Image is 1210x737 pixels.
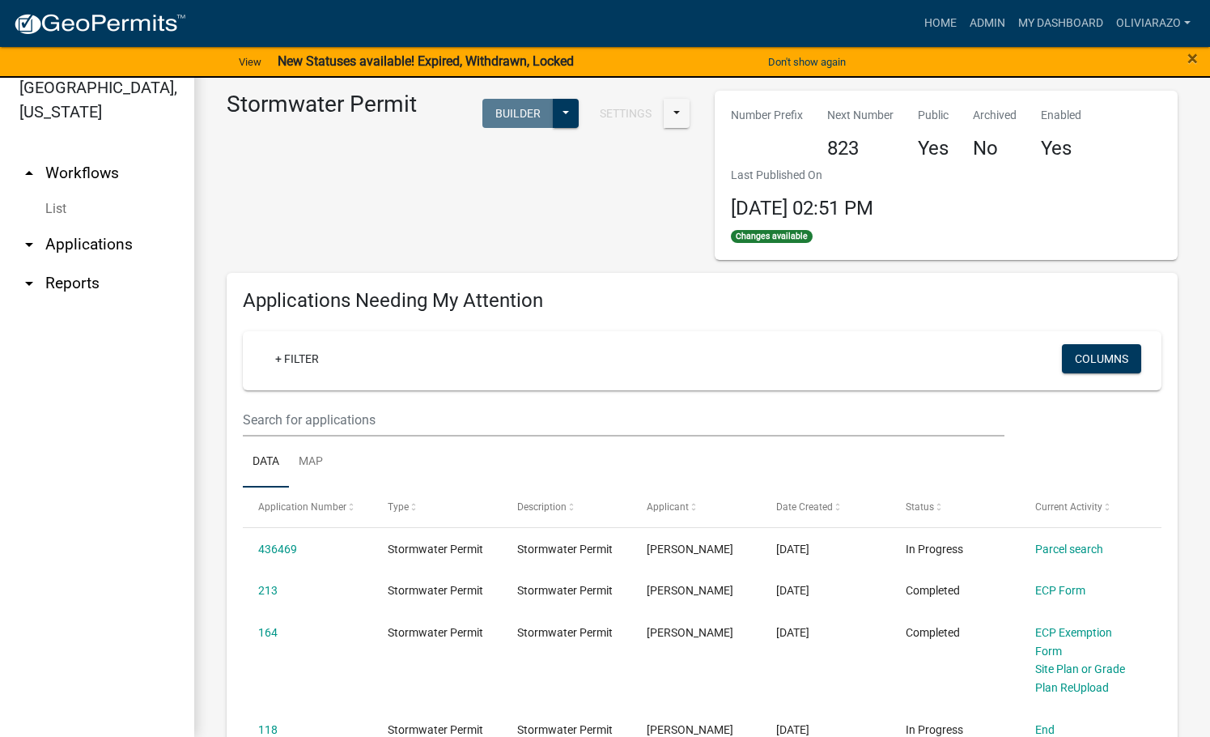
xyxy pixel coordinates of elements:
span: In Progress [906,723,963,736]
p: Archived [973,107,1017,124]
span: Stormwater Permit [517,543,613,556]
a: Parcel search [1035,543,1103,556]
a: ECP Exemption Form [1035,626,1112,658]
p: Public [918,107,949,124]
span: 12/15/2022 [776,584,809,597]
datatable-header-cell: Application Number [243,488,372,526]
span: Completed [906,626,960,639]
button: Don't show again [762,49,852,75]
datatable-header-cell: Date Created [761,488,890,526]
span: 07/02/2022 [776,723,809,736]
a: Site Plan or Grade Plan ReUpload [1035,662,1125,694]
a: View [232,49,268,75]
a: Map [289,437,333,488]
a: 213 [258,584,278,597]
span: [DATE] 02:51 PM [731,197,873,219]
button: Builder [482,99,554,128]
p: Number Prefix [731,107,803,124]
span: Status [906,501,934,513]
span: 06/16/2025 [776,543,809,556]
span: Stormwater Permit [517,584,613,597]
span: Type [388,501,409,513]
span: Current Activity [1035,501,1102,513]
a: My Dashboard [1012,8,1110,39]
span: Stormwater Permit [388,723,483,736]
button: Columns [1062,344,1141,373]
h4: Yes [918,137,949,160]
datatable-header-cell: Type [372,488,502,526]
a: Admin [963,8,1012,39]
p: Enabled [1041,107,1081,124]
span: 09/19/2022 [776,626,809,639]
span: Brett Kiracofe [647,626,733,639]
a: End [1035,723,1055,736]
a: oliviarazo [1110,8,1197,39]
a: ECP Form [1035,584,1085,597]
span: Stormwater Permit [388,584,483,597]
a: Data [243,437,289,488]
span: Stormwater Permit [388,543,483,556]
span: Date Created [776,501,833,513]
h3: Stormwater Permit [227,91,417,118]
datatable-header-cell: Current Activity [1020,488,1149,526]
span: Application Number [258,501,346,513]
button: Settings [587,99,664,128]
i: arrow_drop_up [19,164,39,183]
span: Stormwater Permit [517,626,613,639]
datatable-header-cell: Applicant [631,488,761,526]
span: Shane Weist [647,723,733,736]
i: arrow_drop_down [19,235,39,254]
span: Changes available [731,230,813,243]
a: + Filter [262,344,332,373]
span: Stormwater Permit [388,626,483,639]
a: 118 [258,723,278,736]
h4: Applications Needing My Attention [243,289,1161,313]
span: Description [517,501,567,513]
p: Last Published On [731,167,873,184]
p: Next Number [827,107,894,124]
i: arrow_drop_down [19,274,39,293]
span: Applicant [647,501,689,513]
span: Olivia Razo [647,543,733,556]
a: 164 [258,626,278,639]
datatable-header-cell: Description [502,488,631,526]
h4: Yes [1041,137,1081,160]
input: Search for applications [243,403,1004,437]
datatable-header-cell: Status [890,488,1020,526]
h4: No [973,137,1017,160]
a: 436469 [258,543,297,556]
strong: New Statuses available! Expired, Withdrawn, Locked [278,53,574,69]
span: Completed [906,584,960,597]
button: Close [1187,49,1198,68]
span: × [1187,47,1198,70]
span: In Progress [906,543,963,556]
h4: 823 [827,137,894,160]
span: Stormwater Permit [517,723,613,736]
span: Jennifer DeLong [647,584,733,597]
a: Home [918,8,963,39]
